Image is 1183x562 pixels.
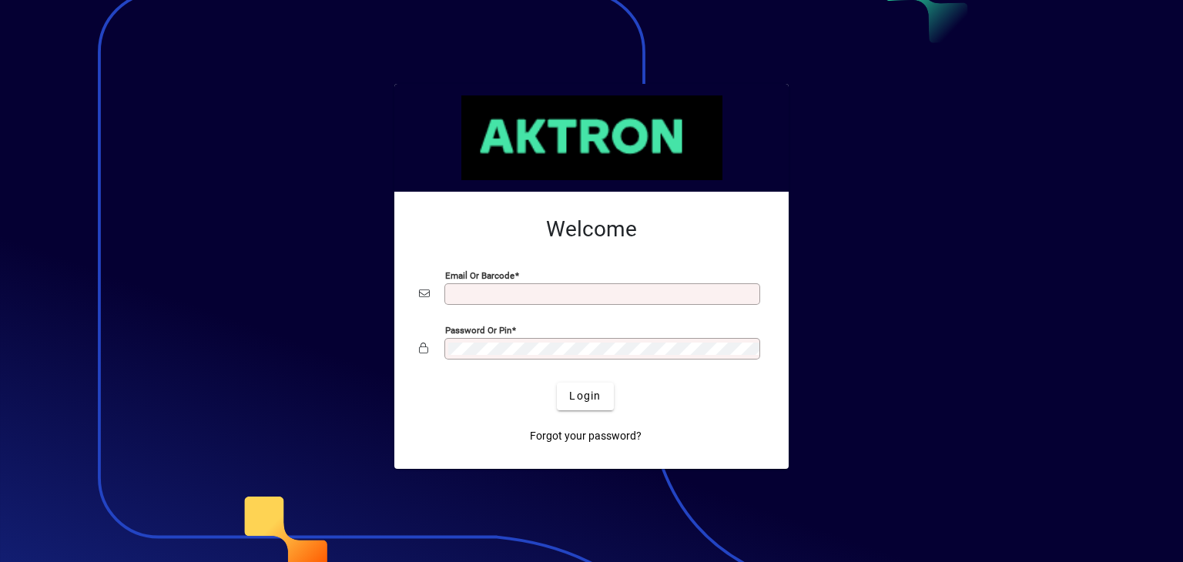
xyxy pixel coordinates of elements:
[530,428,642,444] span: Forgot your password?
[569,388,601,404] span: Login
[524,423,648,450] a: Forgot your password?
[557,383,613,410] button: Login
[445,324,511,335] mat-label: Password or Pin
[419,216,764,243] h2: Welcome
[445,269,514,280] mat-label: Email or Barcode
